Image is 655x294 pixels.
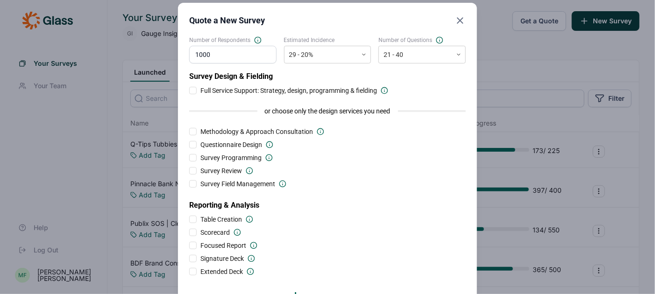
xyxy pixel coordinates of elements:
label: Number of Respondents [189,36,277,44]
h2: Reporting & Analysis [189,192,466,211]
label: Estimated Incidence [284,36,371,44]
h2: Quote a New Survey [189,14,265,27]
span: Focused Report [200,241,246,250]
span: Full Service Support: Strategy, design, programming & fielding [200,86,377,95]
span: or choose only the design services you need [265,106,391,116]
span: Survey Field Management [200,179,275,189]
label: Number of Questions [378,36,466,44]
span: Signature Deck [200,254,244,263]
span: Questionnaire Design [200,140,262,149]
span: Methodology & Approach Consultation [200,127,313,136]
h2: Survey Design & Fielding [189,71,466,82]
span: Scorecard [200,228,230,237]
button: Close [455,14,466,27]
span: Survey Review [200,166,242,175]
span: Table Creation [200,215,242,224]
span: Survey Programming [200,153,262,162]
span: Extended Deck [200,267,243,276]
